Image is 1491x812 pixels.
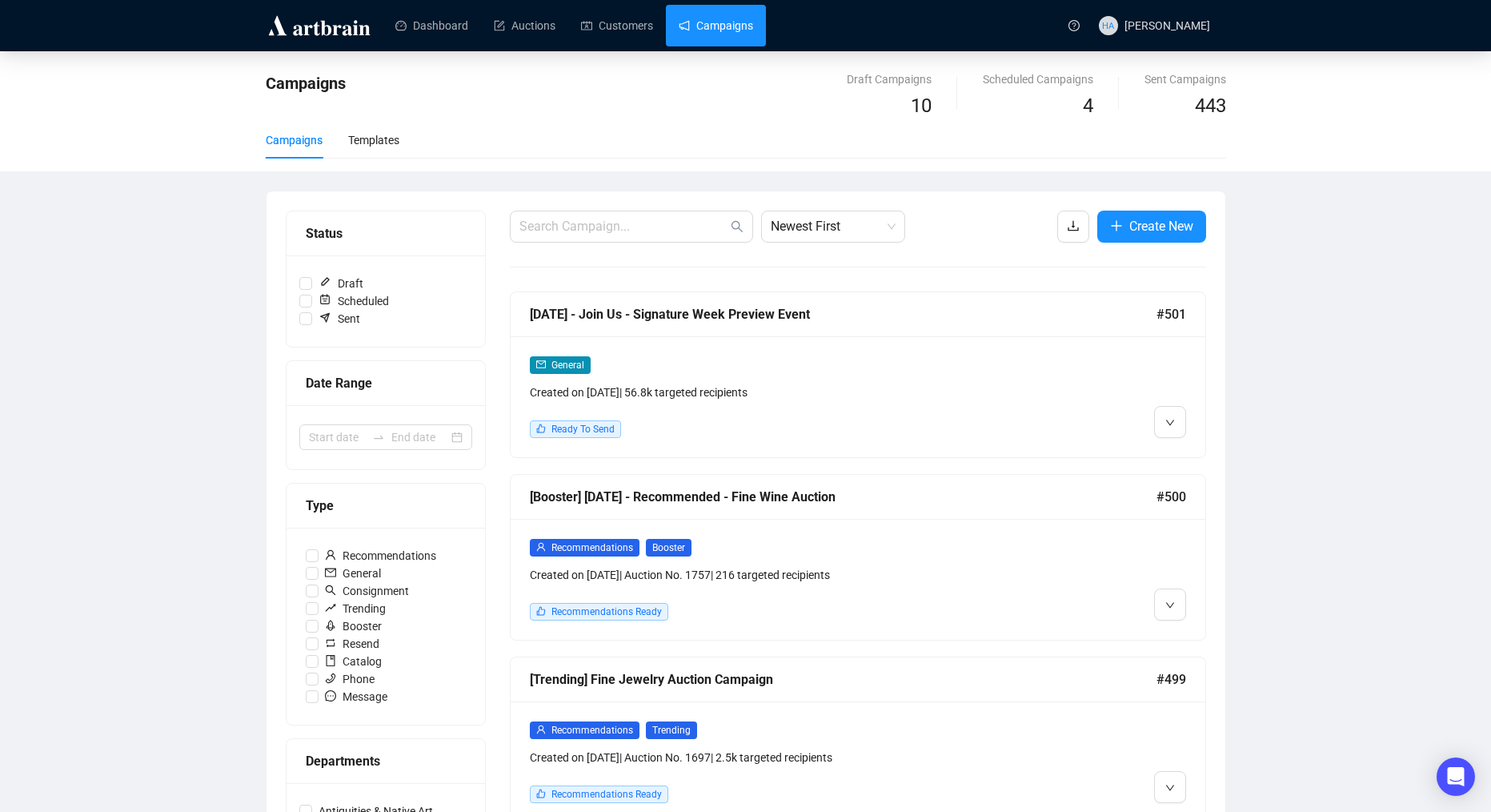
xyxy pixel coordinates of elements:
[530,749,1020,766] div: Created on [DATE] | Auction No. 1697 | 2.5k targeted recipients
[319,670,381,688] span: Phone
[1165,601,1175,610] span: down
[771,211,896,242] span: Newest First
[551,542,633,553] span: Recommendations
[1156,304,1186,324] span: #501
[266,131,323,149] div: Campaigns
[510,474,1206,641] a: [Booster] [DATE] - Recommended - Fine Wine Auction#500userRecommendationsBoosterCreated on [DATE]...
[551,789,662,800] span: Recommendations Ready
[1144,70,1226,88] div: Sent Campaigns
[348,131,399,149] div: Templates
[325,602,336,613] span: rise
[679,5,753,46] a: Campaigns
[319,635,386,653] span: Resend
[306,496,466,516] div: Type
[1102,18,1114,33] span: HA
[1165,783,1175,793] span: down
[510,291,1206,458] a: [DATE] - Join Us - Signature Week Preview Event#501mailGeneralCreated on [DATE]| 56.8k targeted r...
[581,5,653,46] a: Customers
[847,70,932,88] div: Draft Campaigns
[306,751,466,771] div: Departments
[319,600,392,617] span: Trending
[372,431,385,444] span: swap-right
[319,617,388,635] span: Booster
[646,722,697,739] span: Trending
[1067,219,1080,232] span: download
[1195,94,1226,117] span: 443
[266,13,373,38] img: logo
[306,223,466,243] div: Status
[536,360,546,369] span: mail
[319,688,394,705] span: Message
[530,669,1156,689] div: [Trending] Fine Jewelry Auction Campaign
[536,542,546,552] span: user
[1097,211,1206,243] button: Create New
[1068,20,1080,31] span: question-circle
[325,620,336,631] span: rocket
[536,606,546,616] span: like
[325,585,336,596] span: search
[309,428,366,446] input: Start date
[551,725,633,736] span: Recommendations
[325,567,336,578] span: mail
[325,673,336,684] span: phone
[319,653,388,670] span: Catalog
[519,217,727,236] input: Search Campaign...
[1156,487,1186,507] span: #500
[1110,219,1123,232] span: plus
[319,547,443,565] span: Recommendations
[325,637,336,649] span: retweet
[325,655,336,666] span: book
[325,690,336,701] span: message
[551,360,584,371] span: General
[319,565,387,582] span: General
[911,94,932,117] span: 10
[1165,418,1175,428] span: down
[536,725,546,734] span: user
[391,428,448,446] input: End date
[536,424,546,433] span: like
[530,487,1156,507] div: [Booster] [DATE] - Recommended - Fine Wine Auction
[1437,758,1475,796] div: Open Intercom Messenger
[1083,94,1093,117] span: 4
[551,424,615,435] span: Ready To Send
[731,220,743,233] span: search
[325,549,336,561] span: user
[312,292,395,310] span: Scheduled
[395,5,468,46] a: Dashboard
[530,566,1020,584] div: Created on [DATE] | Auction No. 1757 | 216 targeted recipients
[536,789,546,798] span: like
[494,5,555,46] a: Auctions
[983,70,1093,88] div: Scheduled Campaigns
[306,373,466,393] div: Date Range
[646,539,691,557] span: Booster
[312,310,367,328] span: Sent
[266,74,346,93] span: Campaigns
[312,275,370,292] span: Draft
[372,431,385,444] span: to
[551,606,662,617] span: Recommendations Ready
[1129,216,1193,236] span: Create New
[1156,669,1186,689] span: #499
[530,384,1020,401] div: Created on [DATE] | 56.8k targeted recipients
[1124,19,1210,32] span: [PERSON_NAME]
[319,582,415,600] span: Consignment
[530,304,1156,324] div: [DATE] - Join Us - Signature Week Preview Event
